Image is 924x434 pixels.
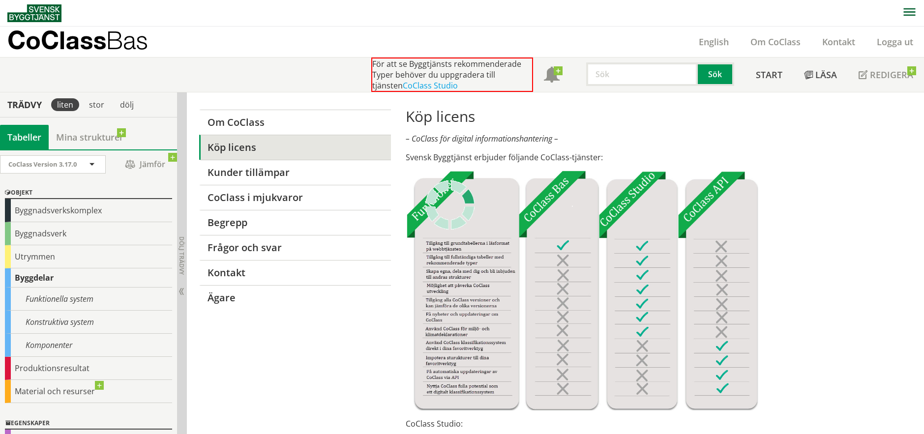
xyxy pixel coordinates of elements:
[199,110,390,135] a: Om CoClass
[8,160,77,169] span: CoClass Version 3.17.0
[544,68,560,84] span: Notifikationer
[51,98,79,111] div: liten
[815,69,837,81] span: Läsa
[403,80,458,91] a: CoClass Studio
[756,69,782,81] span: Start
[406,152,804,163] p: Svensk Byggtjänst erbjuder följande CoClass-tjänster:
[178,236,186,275] span: Dölj trädvy
[5,199,172,222] div: Byggnadsverkskomplex
[199,235,390,260] a: Frågor och svar
[406,133,558,144] em: – CoClass för digital informationshantering –
[114,98,140,111] div: dölj
[199,285,390,310] a: Ägare
[5,245,172,268] div: Utrymmen
[5,380,172,403] div: Material och resurser
[811,36,866,48] a: Kontakt
[106,26,148,55] span: Bas
[698,62,734,86] button: Sök
[5,334,172,357] div: Komponenter
[5,268,172,288] div: Byggdelar
[5,418,172,430] div: Egenskaper
[406,418,804,429] p: CoClass Studio:
[199,260,390,285] a: Kontakt
[793,58,848,92] a: Läsa
[199,185,390,210] a: CoClass i mjukvaror
[199,135,390,160] a: Köp licens
[745,58,793,92] a: Start
[371,58,533,92] div: För att se Byggtjänsts rekommenderade Typer behöver du uppgradera till tjänsten
[83,98,110,111] div: stor
[199,210,390,235] a: Begrepp
[406,108,804,125] h1: Köp licens
[688,36,740,48] a: English
[425,180,475,230] img: Laddar
[199,160,390,185] a: Kunder tillämpar
[848,58,924,92] a: Redigera
[2,99,47,110] div: Trädvy
[7,4,61,22] img: Svensk Byggtjänst
[116,156,175,173] span: Jämför
[5,357,172,380] div: Produktionsresultat
[5,222,172,245] div: Byggnadsverk
[406,171,758,410] img: Tjnster-Tabell_CoClassBas-Studio-API2022-12-22.jpg
[49,125,131,149] a: Mina strukturer
[7,34,148,46] p: CoClass
[866,36,924,48] a: Logga ut
[740,36,811,48] a: Om CoClass
[870,69,913,81] span: Redigera
[5,187,172,199] div: Objekt
[5,288,172,311] div: Funktionella system
[7,27,169,57] a: CoClassBas
[5,311,172,334] div: Konstruktiva system
[586,62,698,86] input: Sök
